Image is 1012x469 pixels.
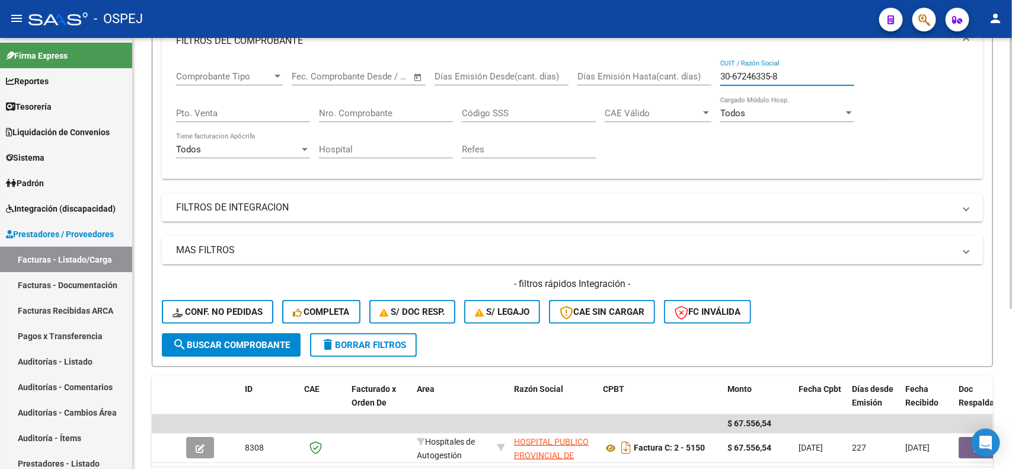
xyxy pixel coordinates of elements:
[162,60,983,179] div: FILTROS DEL COMPROBANTE
[411,71,425,84] button: Open calendar
[988,11,1003,25] mat-icon: person
[723,377,794,429] datatable-header-cell: Monto
[380,307,445,317] span: S/ Doc Resp.
[240,377,299,429] datatable-header-cell: ID
[6,151,44,164] span: Sistema
[727,443,771,452] strong: $ 67.556,54
[245,443,264,452] span: 8308
[293,307,350,317] span: Completa
[304,384,320,394] span: CAE
[282,300,360,324] button: Completa
[905,384,938,407] span: Fecha Recibido
[959,384,1012,407] span: Doc Respaldatoria
[6,126,110,139] span: Liquidación de Convenios
[852,384,893,407] span: Días desde Emisión
[799,443,823,452] span: [DATE]
[162,193,983,222] mat-expansion-panel-header: FILTROS DE INTEGRACION
[369,300,456,324] button: S/ Doc Resp.
[299,377,347,429] datatable-header-cell: CAE
[321,337,335,352] mat-icon: delete
[6,75,49,88] span: Reportes
[475,307,529,317] span: S/ legajo
[162,300,273,324] button: Conf. no pedidas
[162,236,983,264] mat-expansion-panel-header: MAS FILTROS
[321,340,406,350] span: Borrar Filtros
[464,300,540,324] button: S/ legajo
[514,435,593,460] div: 30672338855
[162,22,983,60] mat-expansion-panel-header: FILTROS DEL COMPROBANTE
[176,34,954,47] mat-panel-title: FILTROS DEL COMPROBANTE
[6,228,114,241] span: Prestadores / Proveedores
[852,443,866,452] span: 227
[603,384,624,394] span: CPBT
[347,377,412,429] datatable-header-cell: Facturado x Orden De
[6,49,68,62] span: Firma Express
[176,244,954,257] mat-panel-title: MAS FILTROS
[634,444,705,453] strong: Factura C: 2 - 5150
[605,108,701,119] span: CAE Válido
[176,71,272,82] span: Comprobante Tipo
[549,300,655,324] button: CAE SIN CARGAR
[794,377,847,429] datatable-header-cell: Fecha Cpbt
[727,419,771,428] span: $ 67.556,54
[799,384,841,394] span: Fecha Cpbt
[292,71,330,82] input: Start date
[509,377,598,429] datatable-header-cell: Razón Social
[341,71,398,82] input: End date
[901,377,954,429] datatable-header-cell: Fecha Recibido
[9,11,24,25] mat-icon: menu
[6,202,116,215] span: Integración (discapacidad)
[176,144,201,155] span: Todos
[618,438,634,457] i: Descargar documento
[176,201,954,214] mat-panel-title: FILTROS DE INTEGRACION
[412,377,492,429] datatable-header-cell: Area
[664,300,751,324] button: FC Inválida
[173,307,263,317] span: Conf. no pedidas
[727,384,752,394] span: Monto
[417,437,475,460] span: Hospitales de Autogestión
[720,108,745,119] span: Todos
[417,384,435,394] span: Area
[173,337,187,352] mat-icon: search
[514,384,563,394] span: Razón Social
[560,307,644,317] span: CAE SIN CARGAR
[6,177,44,190] span: Padrón
[6,100,52,113] span: Tesorería
[162,333,301,357] button: Buscar Comprobante
[352,384,396,407] span: Facturado x Orden De
[310,333,417,357] button: Borrar Filtros
[847,377,901,429] datatable-header-cell: Días desde Emisión
[162,277,983,291] h4: - filtros rápidos Integración -
[598,377,723,429] datatable-header-cell: CPBT
[245,384,253,394] span: ID
[94,6,143,32] span: - OSPEJ
[905,443,930,452] span: [DATE]
[972,429,1000,457] div: Open Intercom Messenger
[173,340,290,350] span: Buscar Comprobante
[675,307,740,317] span: FC Inválida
